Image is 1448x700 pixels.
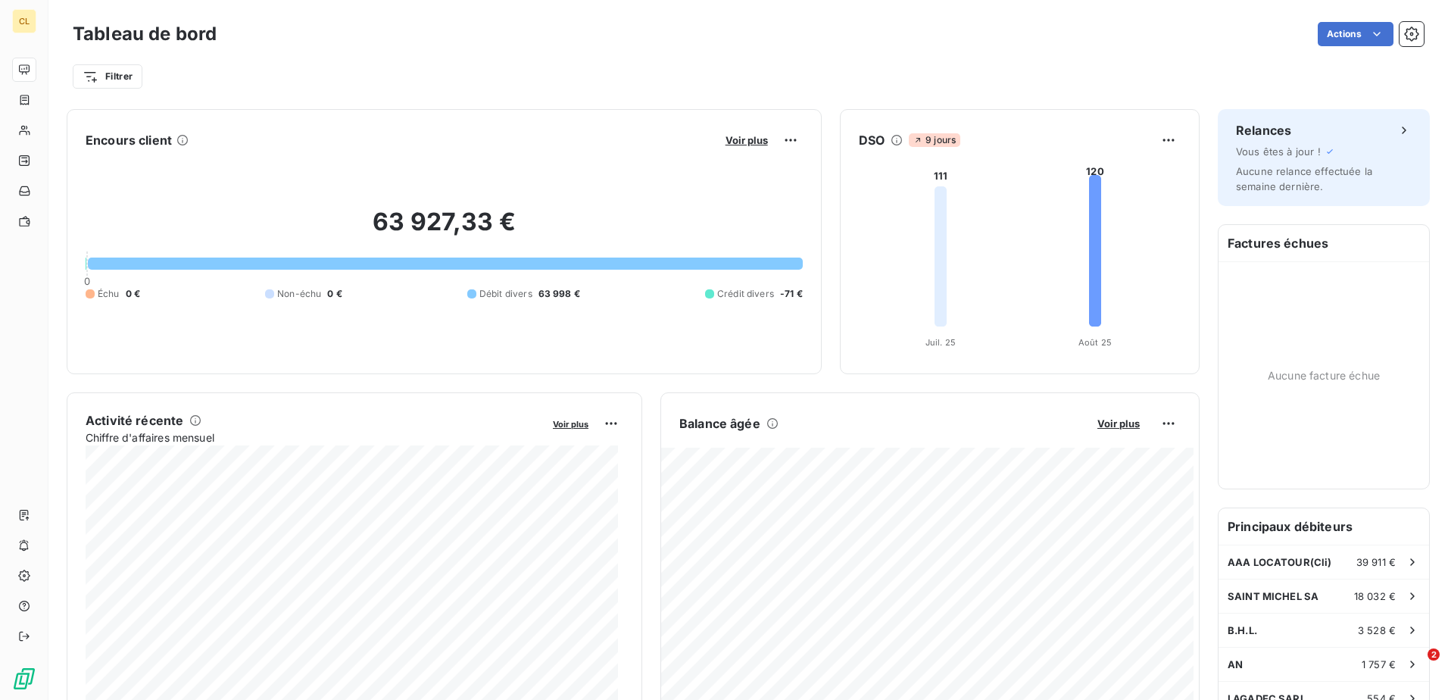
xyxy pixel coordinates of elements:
img: Logo LeanPay [12,667,36,691]
button: Voir plus [1093,417,1144,430]
h6: DSO [859,131,885,149]
span: Échu [98,287,120,301]
span: 1 757 € [1362,658,1396,670]
span: 0 [84,275,90,287]
span: Voir plus [726,134,768,146]
span: 39 911 € [1356,556,1396,568]
span: B.H.L. [1228,624,1257,636]
span: 9 jours [909,133,960,147]
tspan: Juil. 25 [925,337,956,348]
span: 0 € [327,287,342,301]
h6: Encours client [86,131,172,149]
tspan: Août 25 [1078,337,1112,348]
h2: 63 927,33 € [86,207,803,252]
h6: Activité récente [86,411,183,430]
button: Voir plus [548,417,593,430]
span: AAA LOCATOUR(Cli) [1228,556,1332,568]
span: 3 528 € [1358,624,1396,636]
span: 2 [1428,648,1440,661]
span: AN [1228,658,1243,670]
iframe: Intercom live chat [1397,648,1433,685]
span: 18 032 € [1354,590,1396,602]
div: CL [12,9,36,33]
h6: Factures échues [1219,225,1429,261]
span: Voir plus [1097,417,1140,430]
h6: Relances [1236,121,1291,139]
span: Débit divers [479,287,532,301]
span: SAINT MICHEL SA [1228,590,1318,602]
span: Aucune relance effectuée la semaine dernière. [1236,165,1372,192]
span: Vous êtes à jour ! [1236,145,1321,158]
h6: Balance âgée [679,414,760,433]
span: Non-échu [277,287,321,301]
button: Actions [1318,22,1393,46]
span: -71 € [780,287,803,301]
span: Crédit divers [717,287,774,301]
span: Chiffre d'affaires mensuel [86,430,542,445]
button: Filtrer [73,64,142,89]
span: Voir plus [553,419,588,430]
h6: Principaux débiteurs [1219,508,1429,545]
span: 63 998 € [538,287,580,301]
button: Voir plus [721,133,772,147]
h3: Tableau de bord [73,20,217,48]
span: 0 € [126,287,140,301]
span: Aucune facture échue [1268,367,1380,383]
